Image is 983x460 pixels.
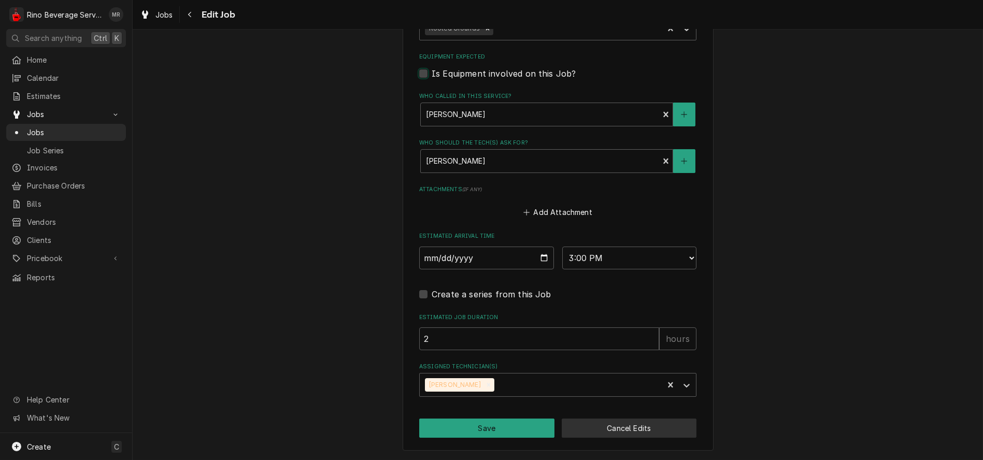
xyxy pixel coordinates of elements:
a: Go to Jobs [6,106,126,123]
div: Remove Damon Rinehart [483,378,494,392]
span: Jobs [155,9,173,20]
label: Estimated Arrival Time [419,232,696,240]
a: Home [6,51,126,68]
a: Job Series [6,142,126,159]
span: Help Center [27,394,120,405]
button: Save [419,419,554,438]
div: Melissa Rinehart's Avatar [109,7,123,22]
a: Estimates [6,88,126,105]
div: Equipment Expected [419,53,696,79]
label: Is Equipment involved on this Job? [432,67,576,80]
span: Jobs [27,127,121,138]
a: Calendar [6,69,126,87]
span: Estimates [27,91,121,102]
div: Button Group Row [419,419,696,438]
svg: Create New Contact [681,157,687,165]
a: Go to Help Center [6,391,126,408]
div: Attachments [419,185,696,220]
button: Search anythingCtrlK [6,29,126,47]
input: Date [419,247,554,269]
span: Reports [27,272,121,283]
button: Add Attachment [522,205,594,220]
a: Jobs [6,124,126,141]
div: hours [659,327,696,350]
div: MR [109,7,123,22]
a: Vendors [6,213,126,231]
span: Edit Job [198,8,235,22]
span: Pricebook [27,253,105,264]
label: Estimated Job Duration [419,313,696,322]
div: Rino Beverage Service's Avatar [9,7,24,22]
span: Ctrl [94,33,107,44]
a: Clients [6,232,126,249]
label: Equipment Expected [419,53,696,61]
div: Who called in this service? [419,92,696,126]
span: Job Series [27,145,121,156]
span: Clients [27,235,121,246]
div: Assigned Technician(s) [419,363,696,396]
select: Time Select [562,247,697,269]
a: Go to Pricebook [6,250,126,267]
span: Purchase Orders [27,180,121,191]
label: Who should the tech(s) ask for? [419,139,696,147]
label: Assigned Technician(s) [419,363,696,371]
span: Jobs [27,109,105,120]
span: Vendors [27,217,121,227]
a: Reports [6,269,126,286]
span: K [115,33,119,44]
span: What's New [27,412,120,423]
a: Jobs [136,6,177,23]
span: Invoices [27,162,121,173]
div: [PERSON_NAME] [425,378,483,392]
div: Rino Beverage Service [27,9,103,20]
a: Purchase Orders [6,177,126,194]
span: Bills [27,198,121,209]
button: Cancel Edits [562,419,697,438]
button: Navigate back [182,6,198,23]
a: Bills [6,195,126,212]
div: R [9,7,24,22]
button: Create New Contact [673,103,695,126]
span: Calendar [27,73,121,83]
button: Create New Contact [673,149,695,173]
a: Invoices [6,159,126,176]
div: Button Group [419,419,696,438]
div: Estimated Arrival Time [419,232,696,269]
span: Home [27,54,121,65]
span: Search anything [25,33,82,44]
label: Create a series from this Job [432,288,551,300]
div: Estimated Job Duration [419,313,696,350]
span: Create [27,442,51,451]
svg: Create New Contact [681,111,687,118]
label: Who called in this service? [419,92,696,100]
a: Go to What's New [6,409,126,426]
span: C [114,441,119,452]
label: Attachments [419,185,696,194]
span: ( if any ) [462,186,482,192]
div: Who should the tech(s) ask for? [419,139,696,172]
